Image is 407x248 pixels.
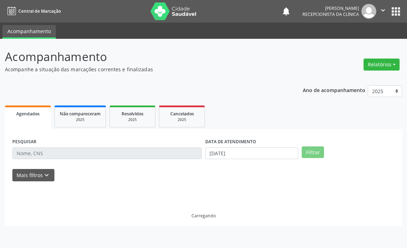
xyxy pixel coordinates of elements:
p: Acompanhamento [5,48,283,66]
div: [PERSON_NAME] [302,5,359,11]
button: notifications [281,6,291,16]
button: Filtrar [302,146,324,158]
input: Nome, CNS [12,147,202,159]
label: PESQUISAR [12,137,36,147]
i: keyboard_arrow_down [43,171,51,179]
div: 2025 [164,117,200,122]
a: Central de Marcação [5,5,61,17]
div: 2025 [115,117,150,122]
p: Acompanhe a situação das marcações correntes e finalizadas [5,66,283,73]
button:  [376,4,390,19]
a: Acompanhamento [2,25,56,39]
span: Cancelados [170,111,194,117]
div: Carregando [191,213,216,219]
div: 2025 [60,117,101,122]
span: Agendados [16,111,40,117]
input: Selecione um intervalo [205,147,298,159]
i:  [379,6,387,14]
button: apps [390,5,402,18]
span: Central de Marcação [18,8,61,14]
img: img [361,4,376,19]
p: Ano de acompanhamento [303,85,365,94]
span: Recepcionista da clínica [302,11,359,17]
button: Mais filtroskeyboard_arrow_down [12,169,54,181]
button: Relatórios [364,59,400,71]
span: Não compareceram [60,111,101,117]
label: DATA DE ATENDIMENTO [205,137,256,147]
span: Resolvidos [122,111,143,117]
